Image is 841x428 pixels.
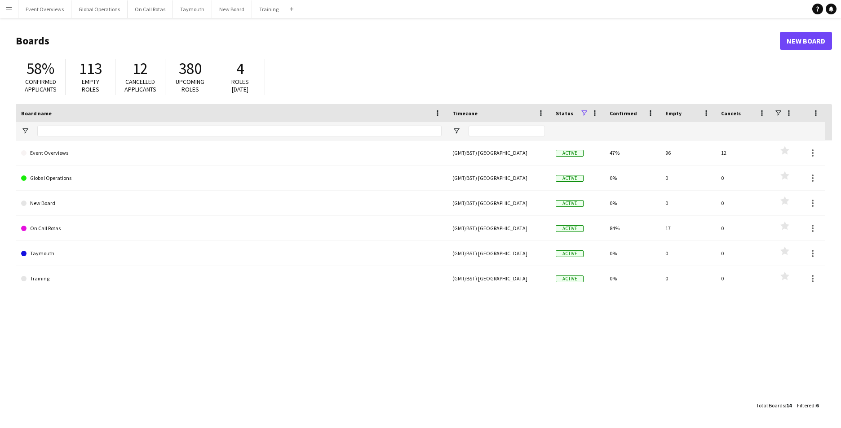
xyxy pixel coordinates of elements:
[469,126,545,136] input: Timezone Filter Input
[37,126,442,136] input: Board name Filter Input
[21,216,442,241] a: On Call Rotas
[780,32,832,50] a: New Board
[660,266,716,291] div: 0
[179,59,202,79] span: 380
[716,266,771,291] div: 0
[556,225,584,232] span: Active
[447,166,550,190] div: (GMT/BST) [GEOGRAPHIC_DATA]
[716,216,771,240] div: 0
[236,59,244,79] span: 4
[16,34,780,48] h1: Boards
[716,241,771,266] div: 0
[610,110,637,117] span: Confirmed
[71,0,128,18] button: Global Operations
[797,402,814,409] span: Filtered
[660,241,716,266] div: 0
[660,191,716,215] div: 0
[604,241,660,266] div: 0%
[556,175,584,182] span: Active
[660,140,716,165] div: 96
[447,216,550,240] div: (GMT/BST) [GEOGRAPHIC_DATA]
[721,110,741,117] span: Cancels
[816,402,819,409] span: 6
[124,78,156,93] span: Cancelled applicants
[27,59,54,79] span: 58%
[231,78,249,93] span: Roles [DATE]
[604,266,660,291] div: 0%
[128,0,173,18] button: On Call Rotas
[604,216,660,240] div: 84%
[447,266,550,291] div: (GMT/BST) [GEOGRAPHIC_DATA]
[556,200,584,207] span: Active
[176,78,204,93] span: Upcoming roles
[82,78,99,93] span: Empty roles
[452,110,478,117] span: Timezone
[756,397,792,414] div: :
[447,241,550,266] div: (GMT/BST) [GEOGRAPHIC_DATA]
[556,150,584,157] span: Active
[252,0,286,18] button: Training
[21,140,442,166] a: Event Overviews
[21,241,442,266] a: Taymouth
[21,191,442,216] a: New Board
[21,127,29,135] button: Open Filter Menu
[756,402,785,409] span: Total Boards
[21,110,52,117] span: Board name
[173,0,212,18] button: Taymouth
[79,59,102,79] span: 113
[18,0,71,18] button: Event Overviews
[556,275,584,282] span: Active
[786,402,792,409] span: 14
[604,191,660,215] div: 0%
[660,216,716,240] div: 17
[212,0,252,18] button: New Board
[604,140,660,165] div: 47%
[660,166,716,190] div: 0
[604,166,660,190] div: 0%
[447,191,550,215] div: (GMT/BST) [GEOGRAPHIC_DATA]
[716,191,771,215] div: 0
[665,110,682,117] span: Empty
[556,110,573,117] span: Status
[133,59,148,79] span: 12
[447,140,550,165] div: (GMT/BST) [GEOGRAPHIC_DATA]
[716,140,771,165] div: 12
[25,78,57,93] span: Confirmed applicants
[797,397,819,414] div: :
[716,166,771,190] div: 0
[452,127,460,135] button: Open Filter Menu
[21,166,442,191] a: Global Operations
[21,266,442,291] a: Training
[556,250,584,257] span: Active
